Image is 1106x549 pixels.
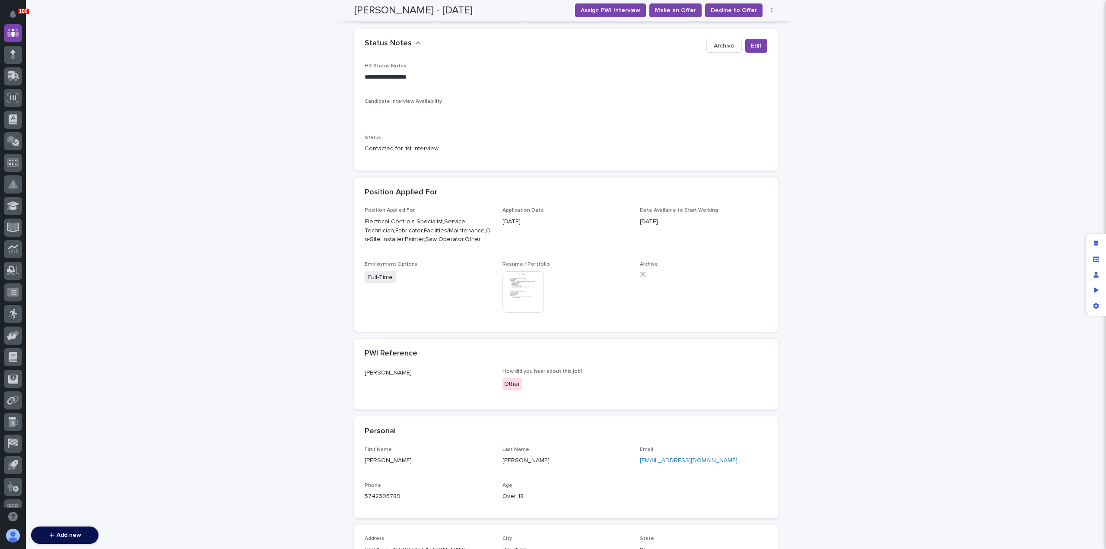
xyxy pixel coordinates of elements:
[706,39,742,53] button: Archive
[502,262,550,267] span: Resume / Portfolio
[649,3,702,17] button: Make an Offer
[365,208,415,213] span: Position Applied For
[354,4,473,17] h2: [PERSON_NAME] - [DATE]
[9,8,26,25] img: Stacker
[705,3,763,17] button: Decline to Offer
[365,63,407,69] span: HR Status Notes
[365,135,381,140] span: Status
[365,188,437,197] h2: Position Applied For
[54,140,61,146] div: 🔗
[9,48,157,62] p: How can we help?
[575,3,646,17] button: Assign PWI Interview
[711,6,757,15] span: Decline to Offer
[29,105,121,111] div: We're offline, we will be back soon!
[502,492,630,501] p: Over 18
[29,96,142,105] div: Start new chat
[640,536,654,541] span: State
[365,447,392,452] span: First Name
[1088,236,1104,251] div: Edit layout
[365,144,767,153] p: Contacted for 1st Interview
[5,135,51,151] a: 📖Help Docs
[365,368,492,378] p: [PERSON_NAME]
[147,98,157,109] button: Start new chat
[1088,282,1104,298] div: Preview as
[365,217,492,244] p: Electrical Controls Specialist,Service Technician,Fabricator,Facilities/Maintenance,On-Site Insta...
[4,508,22,526] button: Open support chat
[502,456,630,465] p: [PERSON_NAME]
[502,378,522,390] div: Other
[640,208,718,213] span: Date Available to Start Working
[9,96,24,111] img: 1736555164131-43832dd5-751b-4058-ba23-39d91318e5a0
[1088,251,1104,267] div: Manage fields and data
[365,456,492,465] p: [PERSON_NAME]
[1088,267,1104,282] div: Manage users
[11,10,22,24] div: Notifications100
[19,8,28,14] p: 100
[640,262,658,267] span: Archive
[61,159,105,166] a: Powered byPylon
[4,5,22,23] button: Notifications
[365,493,400,499] a: 5742395789
[365,39,421,48] button: Status Notes
[17,139,47,147] span: Help Docs
[63,139,110,147] span: Onboarding Call
[502,208,544,213] span: Application Date
[640,447,653,452] span: Email
[502,217,630,226] p: [DATE]
[86,160,105,166] span: Pylon
[365,99,442,104] span: Candidate Interview Availability
[751,41,762,50] span: Edit
[365,427,396,436] h2: Personal
[502,369,583,374] span: How did you hear about this job?
[640,217,767,226] p: [DATE]
[365,271,396,284] span: Full-Time
[51,135,114,151] a: 🔗Onboarding Call
[640,457,737,463] a: [EMAIL_ADDRESS][DOMAIN_NAME]
[581,6,640,15] span: Assign PWI Interview
[502,483,512,488] span: Age
[714,41,734,50] span: Archive
[365,536,385,541] span: Address
[365,349,417,359] h2: PWI Reference
[655,6,696,15] span: Make an Offer
[365,483,381,488] span: Phone
[365,108,767,117] p: -
[9,34,157,48] p: Welcome 👋
[502,447,529,452] span: Last Name
[745,39,767,53] button: Edit
[365,262,417,267] span: Employment Options
[4,527,22,545] button: users-avatar
[31,527,99,544] button: Add new
[502,536,512,541] span: City
[9,140,16,146] div: 📖
[365,39,412,48] h2: Status Notes
[1088,298,1104,314] div: App settings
